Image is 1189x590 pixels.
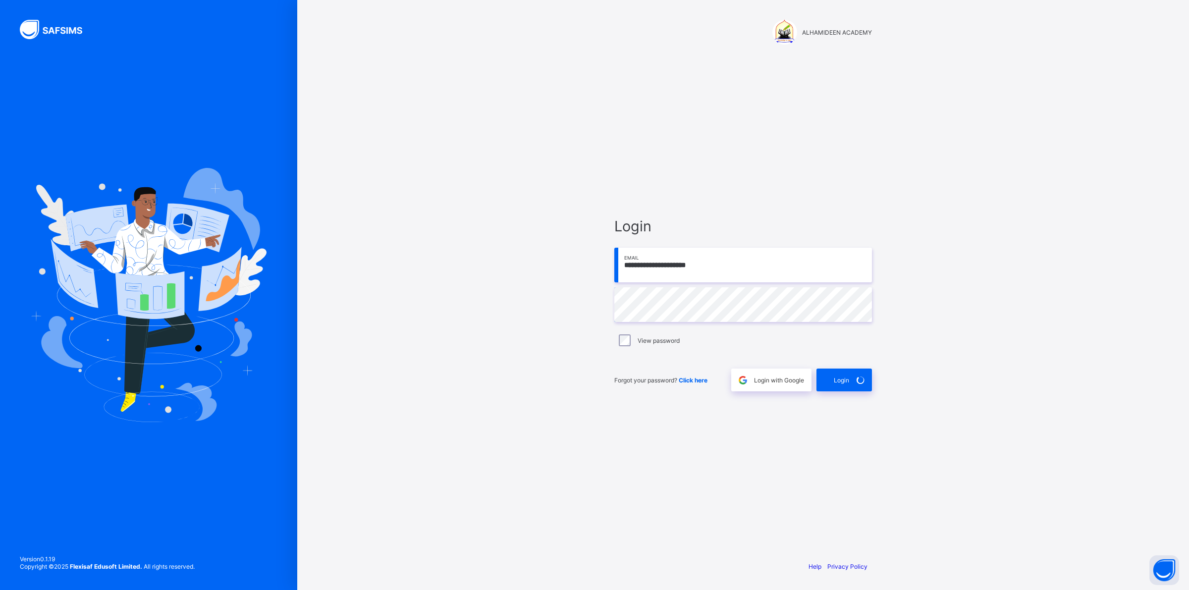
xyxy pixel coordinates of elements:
span: Version 0.1.19 [20,555,195,563]
strong: Flexisaf Edusoft Limited. [70,563,142,570]
a: Click here [679,376,707,384]
label: View password [638,337,680,344]
span: Login with Google [754,376,804,384]
span: Login [834,376,849,384]
a: Privacy Policy [827,563,867,570]
span: Forgot your password? [614,376,707,384]
span: Login [614,217,872,235]
button: Open asap [1149,555,1179,585]
img: Hero Image [31,168,267,422]
img: google.396cfc9801f0270233282035f929180a.svg [737,375,749,386]
a: Help [809,563,821,570]
span: Copyright © 2025 All rights reserved. [20,563,195,570]
span: ALHAMIDEEN ACADEMY [802,29,872,36]
img: SAFSIMS Logo [20,20,94,39]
